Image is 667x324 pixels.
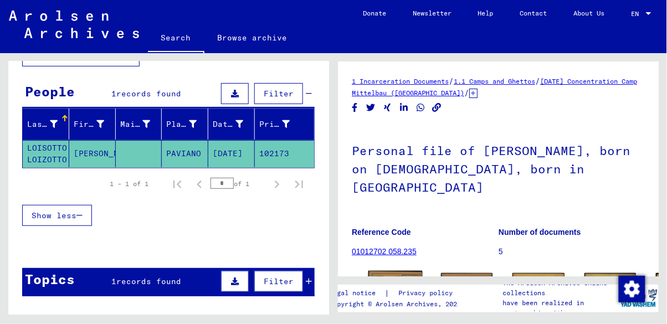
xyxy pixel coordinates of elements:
[264,89,294,99] span: Filter
[188,173,211,195] button: Previous page
[9,11,139,38] img: Arolsen_neg.svg
[117,89,182,99] span: records found
[22,205,92,226] button: Show less
[330,287,466,299] div: |
[535,76,540,86] span: /
[32,210,76,220] span: Show less
[352,228,411,236] b: Reference Code
[398,101,410,115] button: Share on LinkedIn
[213,119,243,130] div: Date of Birth
[503,278,619,298] p: The Arolsen Archives online collections
[619,276,645,302] img: Change consent
[632,10,644,18] span: EN
[25,269,75,289] div: Topics
[23,140,69,167] mat-cell: LOISOTTO LOIZOTTO
[454,77,535,85] a: 1.1 Camps and Ghettos
[208,109,255,140] mat-header-cell: Date of Birth
[255,109,314,140] mat-header-cell: Prisoner #
[449,76,454,86] span: /
[512,273,564,310] img: 001.jpg
[464,88,469,97] span: /
[116,109,162,140] mat-header-cell: Maiden Name
[352,125,645,210] h1: Personal file of [PERSON_NAME], born on [DEMOGRAPHIC_DATA], born in [GEOGRAPHIC_DATA]
[27,115,71,133] div: Last Name
[330,299,466,309] p: Copyright © Arolsen Archives, 2021
[255,140,314,167] mat-cell: 102173
[352,247,417,256] a: 01012702 058.235
[503,298,619,318] p: have been realized in partnership with
[162,109,208,140] mat-header-cell: Place of Birth
[27,119,58,130] div: Last Name
[288,173,310,195] button: Last page
[441,273,492,312] img: 002.jpg
[618,275,645,302] div: Change consent
[204,24,301,51] a: Browse archive
[166,115,211,133] div: Place of Birth
[349,101,361,115] button: Share on Facebook
[117,276,182,286] span: records found
[390,287,466,299] a: Privacy policy
[584,273,636,310] img: 002.jpg
[120,115,165,133] div: Maiden Name
[266,173,288,195] button: Next page
[74,115,118,133] div: First Name
[382,101,393,115] button: Share on Xing
[112,89,117,99] span: 1
[431,101,443,115] button: Copy link
[365,101,377,115] button: Share on Twitter
[148,24,204,53] a: Search
[213,115,257,133] div: Date of Birth
[208,140,255,167] mat-cell: [DATE]
[264,276,294,286] span: Filter
[110,179,148,189] div: 1 – 1 of 1
[259,119,290,130] div: Prisoner #
[254,271,303,292] button: Filter
[69,140,116,167] mat-cell: [PERSON_NAME]
[74,119,104,130] div: First Name
[352,77,449,85] a: 1 Incarceration Documents
[330,287,385,299] a: Legal notice
[112,276,117,286] span: 1
[25,81,75,101] div: People
[499,228,581,236] b: Number of documents
[259,115,304,133] div: Prisoner #
[120,119,151,130] div: Maiden Name
[166,173,188,195] button: First page
[368,271,423,311] img: 001.jpg
[69,109,116,140] mat-header-cell: First Name
[211,178,266,189] div: of 1
[162,140,208,167] mat-cell: PAVIANO
[415,101,427,115] button: Share on WhatsApp
[166,119,197,130] div: Place of Birth
[23,109,69,140] mat-header-cell: Last Name
[499,246,645,258] p: 5
[254,83,303,104] button: Filter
